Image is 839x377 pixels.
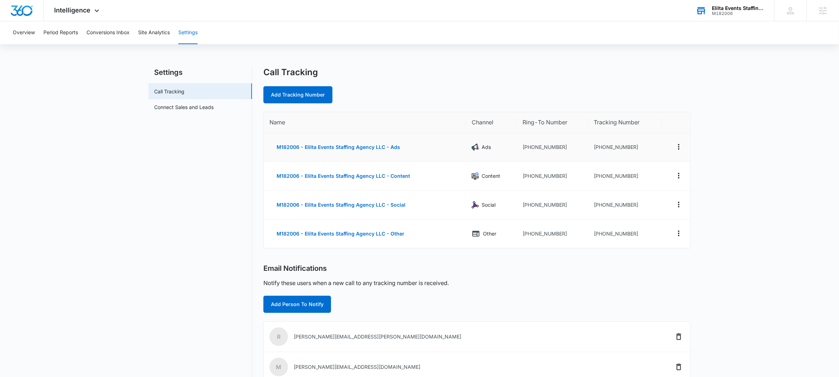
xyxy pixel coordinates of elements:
[269,196,413,213] button: M182006 - Elilta Events Staffing Agency LLC - Social
[472,172,479,180] img: Content
[263,86,332,103] a: Add Tracking Number
[86,21,130,44] button: Conversions Inbox
[148,67,252,78] h2: Settings
[269,358,288,376] span: m
[588,112,661,133] th: Tracking Number
[588,133,661,162] td: [PHONE_NUMBER]
[138,21,170,44] button: Site Analytics
[673,331,685,342] button: Delete
[517,220,588,248] td: [PHONE_NUMBER]
[264,322,647,352] td: [PERSON_NAME][EMAIL_ADDRESS][PERSON_NAME][DOMAIN_NAME]
[154,103,214,111] a: Connect Sales and Leads
[517,133,588,162] td: [PHONE_NUMBER]
[483,230,496,238] p: Other
[673,170,685,181] button: Actions
[269,139,407,156] button: M182006 - Elilta Events Staffing Agency LLC - Ads
[482,201,495,209] p: Social
[43,21,78,44] button: Period Reports
[263,264,327,273] h2: Email Notifications
[673,199,685,210] button: Actions
[472,201,479,208] img: Social
[517,112,588,133] th: Ring-To Number
[263,296,331,313] button: Add Person To Notify
[673,141,685,153] button: Actions
[264,112,466,133] th: Name
[588,191,661,220] td: [PHONE_NUMBER]
[517,162,588,191] td: [PHONE_NUMBER]
[269,327,288,346] span: r
[482,143,491,151] p: Ads
[269,225,411,242] button: M182006 - Elilta Events Staffing Agency LLC - Other
[54,6,91,14] span: Intelligence
[673,361,685,373] button: Delete
[588,220,661,248] td: [PHONE_NUMBER]
[712,5,764,11] div: account name
[269,167,417,185] button: M182006 - Elilta Events Staffing Agency LLC - Content
[13,21,35,44] button: Overview
[482,172,500,180] p: Content
[588,162,661,191] td: [PHONE_NUMBER]
[712,11,764,16] div: account id
[263,67,318,78] h1: Call Tracking
[517,191,588,220] td: [PHONE_NUMBER]
[466,112,516,133] th: Channel
[263,279,449,287] p: Notify these users when a new call to any tracking number is received.
[472,144,479,151] img: Ads
[154,88,184,95] a: Call Tracking
[178,21,198,44] button: Settings
[673,228,685,239] button: Actions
